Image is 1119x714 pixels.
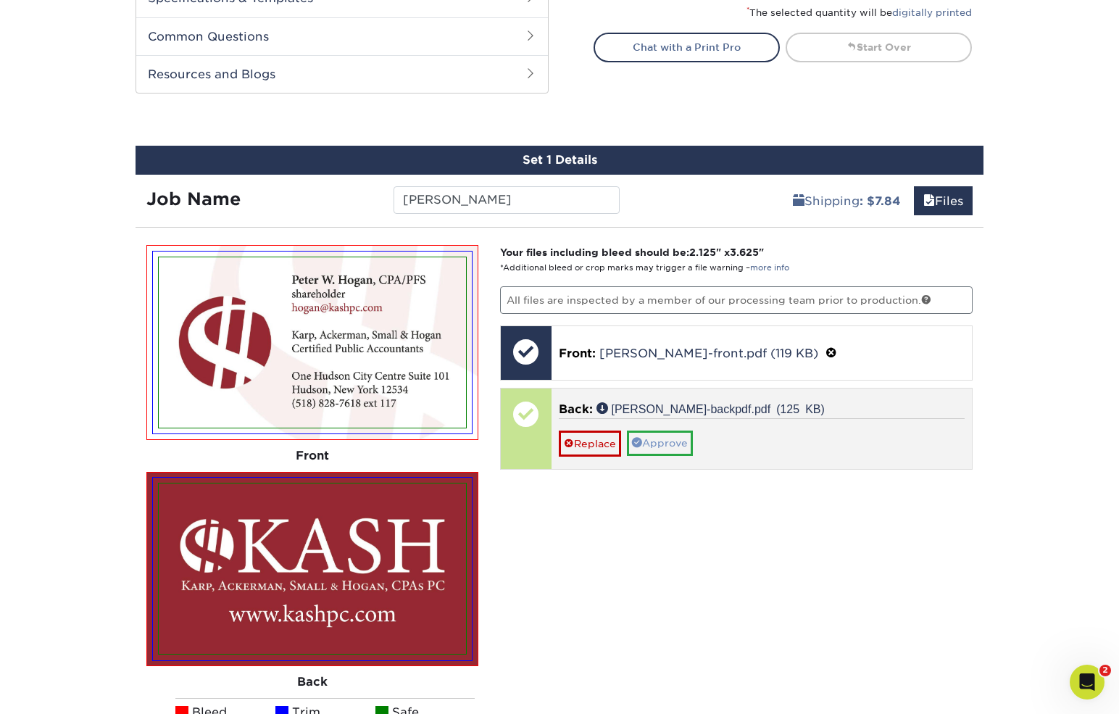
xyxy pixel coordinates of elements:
[146,440,478,472] div: Front
[923,194,935,208] span: files
[500,246,764,258] strong: Your files including bleed should be: " x "
[892,7,972,18] a: digitally printed
[559,431,621,456] a: Replace
[730,246,759,258] span: 3.625
[914,186,973,215] a: Files
[793,194,804,208] span: shipping
[786,33,972,62] a: Start Over
[136,17,548,55] h2: Common Questions
[750,263,789,273] a: more info
[394,186,619,214] input: Enter a job name
[1070,665,1105,700] iframe: Intercom live chat
[500,263,789,273] small: *Additional bleed or crop marks may trigger a file warning –
[136,146,983,175] div: Set 1 Details
[559,346,596,360] span: Front:
[146,188,241,209] strong: Job Name
[594,33,780,62] a: Chat with a Print Pro
[783,186,910,215] a: Shipping: $7.84
[746,7,972,18] small: The selected quantity will be
[136,55,548,93] h2: Resources and Blogs
[559,402,593,416] span: Back:
[689,246,716,258] span: 2.125
[500,286,973,314] p: All files are inspected by a member of our processing team prior to production.
[627,431,693,455] a: Approve
[596,402,825,414] a: [PERSON_NAME]-backpdf.pdf (125 KB)
[1099,665,1111,676] span: 2
[860,194,901,208] b: : $7.84
[599,346,818,360] a: [PERSON_NAME]-front.pdf (119 KB)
